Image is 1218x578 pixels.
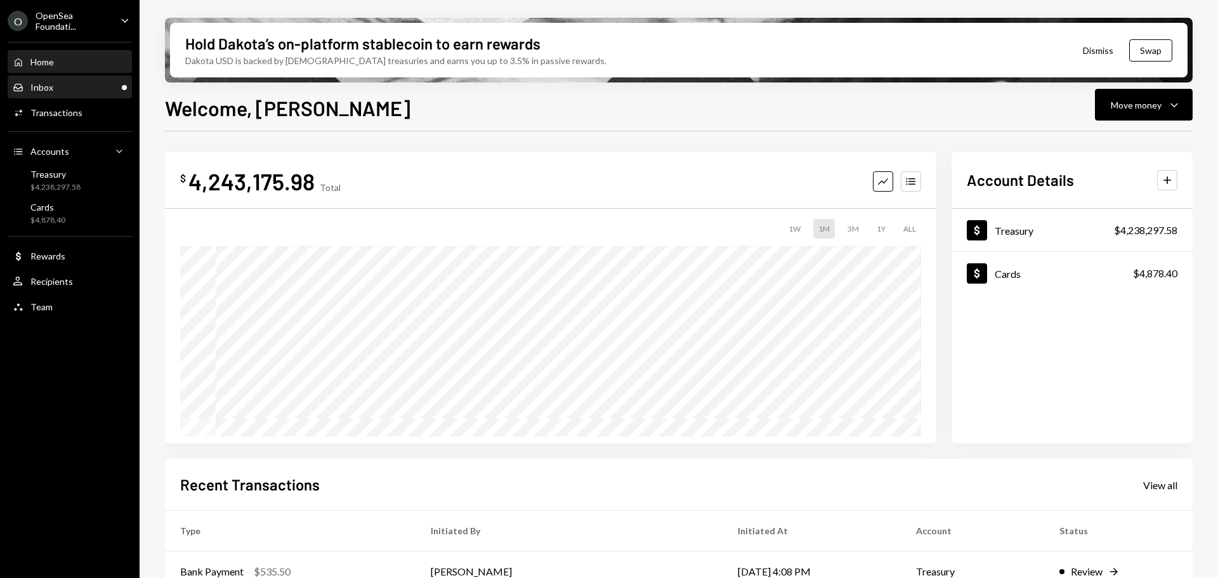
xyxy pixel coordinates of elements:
[8,140,132,162] a: Accounts
[30,215,65,226] div: $4,878.40
[872,219,891,239] div: 1Y
[30,146,69,157] div: Accounts
[30,169,81,180] div: Treasury
[8,295,132,318] a: Team
[30,251,65,261] div: Rewards
[813,219,835,239] div: 1M
[165,511,416,551] th: Type
[30,202,65,213] div: Cards
[8,198,132,228] a: Cards$4,878.40
[723,511,901,551] th: Initiated At
[8,101,132,124] a: Transactions
[185,54,606,67] div: Dakota USD is backed by [DEMOGRAPHIC_DATA] treasuries and earns you up to 3.5% in passive rewards.
[842,219,864,239] div: 3M
[8,76,132,98] a: Inbox
[165,95,410,121] h1: Welcome, [PERSON_NAME]
[1111,98,1162,112] div: Move money
[185,33,540,54] div: Hold Dakota’s on-platform stablecoin to earn rewards
[180,474,320,495] h2: Recent Transactions
[30,56,54,67] div: Home
[8,11,28,31] div: O
[8,270,132,292] a: Recipients
[898,219,921,239] div: ALL
[1143,478,1177,492] a: View all
[8,50,132,73] a: Home
[30,82,53,93] div: Inbox
[180,172,186,185] div: $
[30,301,53,312] div: Team
[783,219,806,239] div: 1W
[995,225,1033,237] div: Treasury
[1114,223,1177,238] div: $4,238,297.58
[1143,479,1177,492] div: View all
[952,252,1193,294] a: Cards$4,878.40
[967,169,1074,190] h2: Account Details
[1095,89,1193,121] button: Move money
[1067,36,1129,65] button: Dismiss
[188,167,315,195] div: 4,243,175.98
[30,276,73,287] div: Recipients
[36,10,110,32] div: OpenSea Foundati...
[416,511,723,551] th: Initiated By
[1044,511,1193,551] th: Status
[30,182,81,193] div: $4,238,297.58
[320,182,341,193] div: Total
[1133,266,1177,281] div: $4,878.40
[1129,39,1172,62] button: Swap
[30,107,82,118] div: Transactions
[8,165,132,195] a: Treasury$4,238,297.58
[995,268,1021,280] div: Cards
[952,209,1193,251] a: Treasury$4,238,297.58
[901,511,1044,551] th: Account
[8,244,132,267] a: Rewards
